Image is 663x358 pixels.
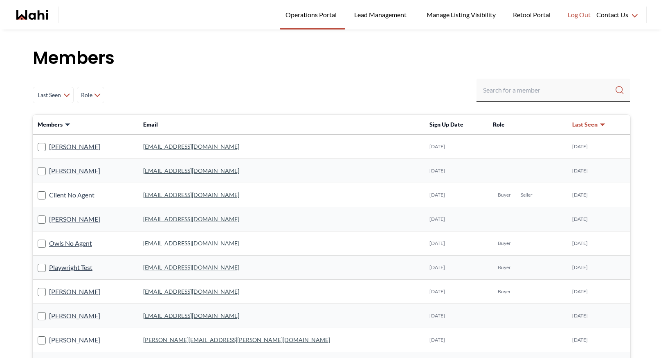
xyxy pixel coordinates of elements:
[425,183,488,207] td: [DATE]
[16,10,48,20] a: Wahi homepage
[354,9,409,20] span: Lead Management
[498,264,511,271] span: Buyer
[572,120,598,129] span: Last Seen
[567,231,630,256] td: [DATE]
[49,190,94,200] a: Client No Agent
[521,192,533,198] span: Seller
[425,256,488,280] td: [DATE]
[143,336,330,343] a: [PERSON_NAME][EMAIL_ADDRESS][PERSON_NAME][DOMAIN_NAME]
[49,238,92,249] a: Owls No Agent
[425,159,488,183] td: [DATE]
[567,183,630,207] td: [DATE]
[493,121,505,128] span: Role
[568,9,591,20] span: Log Out
[143,312,239,319] a: [EMAIL_ADDRESS][DOMAIN_NAME]
[143,215,239,222] a: [EMAIL_ADDRESS][DOMAIN_NAME]
[572,120,606,129] button: Last Seen
[567,304,630,328] td: [DATE]
[143,167,239,174] a: [EMAIL_ADDRESS][DOMAIN_NAME]
[49,286,100,297] a: [PERSON_NAME]
[49,214,100,224] a: [PERSON_NAME]
[143,288,239,295] a: [EMAIL_ADDRESS][DOMAIN_NAME]
[567,207,630,231] td: [DATE]
[49,141,100,152] a: [PERSON_NAME]
[425,280,488,304] td: [DATE]
[285,9,339,20] span: Operations Portal
[49,310,100,321] a: [PERSON_NAME]
[498,240,511,247] span: Buyer
[425,304,488,328] td: [DATE]
[567,328,630,352] td: [DATE]
[49,335,100,345] a: [PERSON_NAME]
[498,288,511,295] span: Buyer
[425,135,488,159] td: [DATE]
[513,9,553,20] span: Retool Portal
[143,121,158,128] span: Email
[36,88,62,102] span: Last Seen
[429,121,463,128] span: Sign Up Date
[567,280,630,304] td: [DATE]
[49,165,100,176] a: [PERSON_NAME]
[33,46,630,70] h1: Members
[483,83,615,97] input: Search input
[424,9,498,20] span: Manage Listing Visibility
[143,240,239,247] a: [EMAIL_ADDRESS][DOMAIN_NAME]
[81,88,92,102] span: Role
[143,143,239,150] a: [EMAIL_ADDRESS][DOMAIN_NAME]
[38,120,71,129] button: Members
[425,207,488,231] td: [DATE]
[567,256,630,280] td: [DATE]
[38,120,63,129] span: Members
[143,264,239,271] a: [EMAIL_ADDRESS][DOMAIN_NAME]
[143,191,239,198] a: [EMAIL_ADDRESS][DOMAIN_NAME]
[425,231,488,256] td: [DATE]
[567,135,630,159] td: [DATE]
[567,159,630,183] td: [DATE]
[498,192,511,198] span: Buyer
[49,262,92,273] a: Playwright Test
[425,328,488,352] td: [DATE]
